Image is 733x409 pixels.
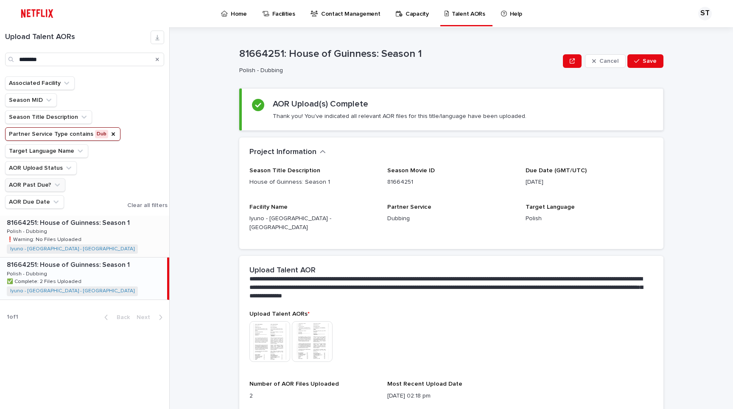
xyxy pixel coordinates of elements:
h2: Upload Talent AOR [249,266,316,275]
button: AOR Past Due? [5,178,65,192]
p: 81664251: House of Guinness: Season 1 [239,48,560,60]
p: Polish [526,214,653,223]
span: Next [137,314,155,320]
p: Dubbing [387,214,515,223]
div: ST [698,7,712,20]
button: Save [627,54,663,68]
span: Clear all filters [127,202,168,208]
p: 81664251: House of Guinness: Season 1 [7,259,131,269]
span: Save [643,58,657,64]
span: Most Recent Upload Date [387,381,462,387]
p: 81664251 [387,178,515,187]
p: 81664251: House of Guinness: Season 1 [7,217,131,227]
a: Iyuno - [GEOGRAPHIC_DATA] - [GEOGRAPHIC_DATA] [10,288,134,294]
a: Iyuno - [GEOGRAPHIC_DATA] - [GEOGRAPHIC_DATA] [10,246,134,252]
input: Search [5,53,164,66]
button: Project Information [249,148,326,157]
span: Facility Name [249,204,288,210]
button: Next [133,314,169,321]
span: Season Movie ID [387,168,435,174]
p: Polish - Dubbing [7,269,49,277]
p: Polish - Dubbing [7,227,49,235]
p: House of Guinness: Season 1 [249,178,377,187]
p: Polish - Dubbing [239,67,556,74]
button: Season Title Description [5,110,92,124]
button: Associated Facility [5,76,75,90]
span: Back [112,314,130,320]
span: Upload Talent AORs [249,311,310,317]
span: Season Title Description [249,168,320,174]
button: Cancel [585,54,626,68]
img: ifQbXi3ZQGMSEF7WDB7W [17,5,57,22]
h2: AOR Upload(s) Complete [273,99,368,109]
p: 2 [249,392,377,401]
button: Season MID [5,93,57,107]
button: Back [98,314,133,321]
h2: Project Information [249,148,316,157]
button: Target Language Name [5,144,88,158]
span: Cancel [599,58,618,64]
button: Clear all filters [120,202,168,208]
p: [DATE] [526,178,653,187]
button: AOR Due Date [5,195,64,209]
span: Number of AOR Files Uploaded [249,381,339,387]
span: Target Language [526,204,575,210]
button: AOR Upload Status [5,161,77,175]
span: Due Date (GMT/UTC) [526,168,587,174]
p: ✅ Complete: 2 Files Uploaded [7,277,83,285]
h1: Upload Talent AORs [5,33,151,42]
p: ❗️Warning: No Files Uploaded [7,235,83,243]
p: Iyuno - [GEOGRAPHIC_DATA] - [GEOGRAPHIC_DATA] [249,214,377,232]
p: [DATE] 02:18 pm [387,392,515,401]
p: Thank you! You've indicated all relevant AOR files for this title/language have been uploaded. [273,112,526,120]
span: Partner Service [387,204,431,210]
button: Partner Service Type [5,127,120,141]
